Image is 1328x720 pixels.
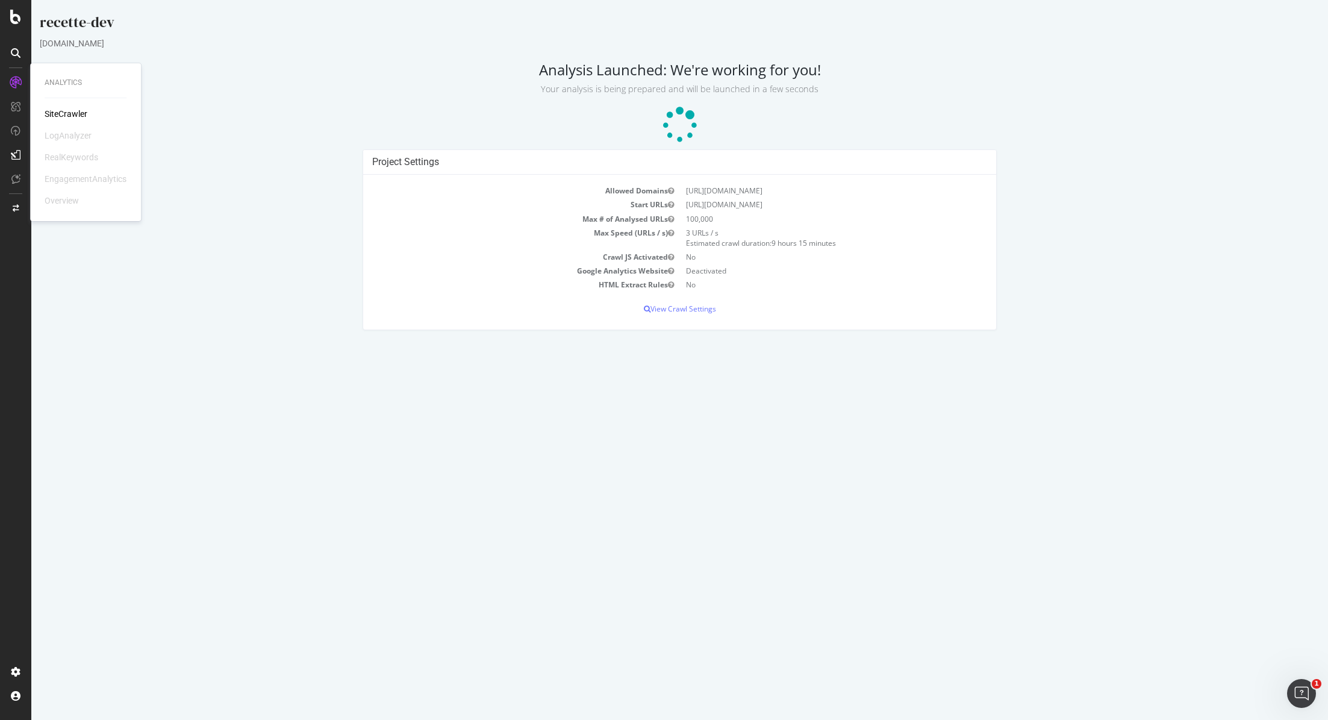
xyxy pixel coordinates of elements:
[8,37,1288,49] div: [DOMAIN_NAME]
[341,226,648,250] td: Max Speed (URLs / s)
[341,250,648,264] td: Crawl JS Activated
[341,156,956,168] h4: Project Settings
[45,108,87,120] a: SiteCrawler
[1287,679,1316,708] iframe: Intercom live chat
[649,226,956,250] td: 3 URLs / s Estimated crawl duration:
[649,250,956,264] td: No
[341,278,648,292] td: HTML Extract Rules
[45,173,126,185] div: EngagementAnalytics
[45,151,98,163] div: RealKeywords
[8,12,1288,37] div: recette-dev
[510,83,787,95] small: Your analysis is being prepared and will be launched in a few seconds
[341,264,648,278] td: Google Analytics Website
[45,195,79,207] div: Overview
[341,184,648,198] td: Allowed Domains
[8,61,1288,95] h2: Analysis Launched: We're working for you!
[649,278,956,292] td: No
[649,264,956,278] td: Deactivated
[1312,679,1321,689] span: 1
[649,198,956,211] td: [URL][DOMAIN_NAME]
[45,130,92,142] div: LogAnalyzer
[740,238,805,248] span: 9 hours 15 minutes
[341,212,648,226] td: Max # of Analysed URLs
[341,304,956,314] p: View Crawl Settings
[649,212,956,226] td: 100,000
[341,198,648,211] td: Start URLs
[649,184,956,198] td: [URL][DOMAIN_NAME]
[45,78,126,88] div: Analytics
